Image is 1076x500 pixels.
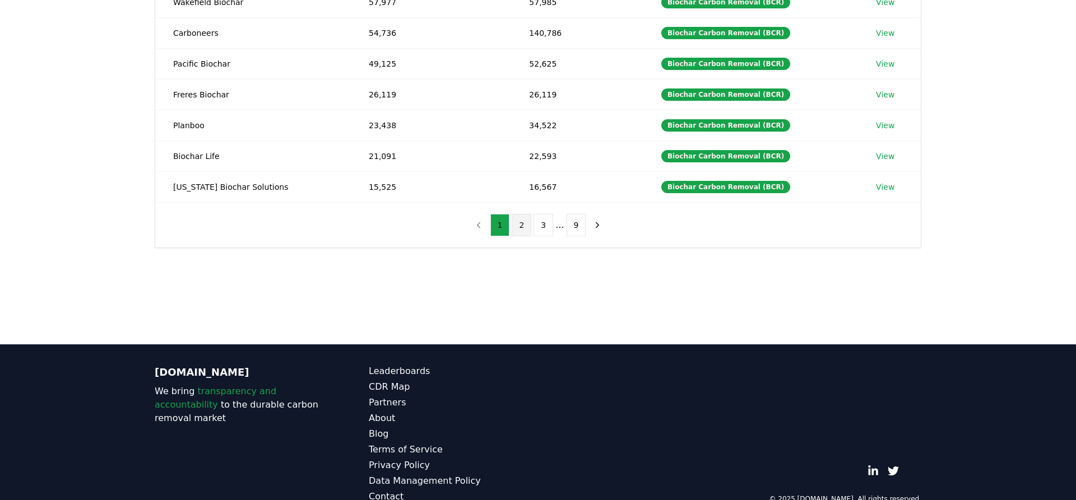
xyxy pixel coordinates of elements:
td: Biochar Life [155,141,351,171]
a: About [369,412,538,425]
div: Biochar Carbon Removal (BCR) [661,119,790,132]
p: [DOMAIN_NAME] [155,365,324,380]
a: Blog [369,427,538,441]
td: [US_STATE] Biochar Solutions [155,171,351,202]
button: 9 [567,214,586,236]
a: Terms of Service [369,443,538,456]
a: View [876,120,894,131]
button: 3 [534,214,553,236]
td: 15,525 [351,171,511,202]
td: 52,625 [511,48,643,79]
button: next page [588,214,607,236]
button: 2 [512,214,531,236]
td: 140,786 [511,17,643,48]
td: Carboneers [155,17,351,48]
div: Biochar Carbon Removal (BCR) [661,58,790,70]
td: 54,736 [351,17,511,48]
td: 49,125 [351,48,511,79]
td: 34,522 [511,110,643,141]
td: 23,438 [351,110,511,141]
td: 22,593 [511,141,643,171]
div: Biochar Carbon Removal (BCR) [661,88,790,101]
a: CDR Map [369,380,538,394]
td: Pacific Biochar [155,48,351,79]
div: Biochar Carbon Removal (BCR) [661,150,790,162]
div: Biochar Carbon Removal (BCR) [661,27,790,39]
div: Biochar Carbon Removal (BCR) [661,181,790,193]
a: View [876,181,894,193]
td: 26,119 [351,79,511,110]
button: 1 [490,214,510,236]
a: Twitter [888,465,899,476]
a: Data Management Policy [369,474,538,488]
li: ... [555,218,564,232]
td: 26,119 [511,79,643,110]
a: View [876,58,894,69]
a: Partners [369,396,538,409]
td: Planboo [155,110,351,141]
a: View [876,89,894,100]
td: 21,091 [351,141,511,171]
a: View [876,27,894,39]
span: transparency and accountability [155,386,276,410]
td: 16,567 [511,171,643,202]
a: Privacy Policy [369,459,538,472]
a: LinkedIn [868,465,879,476]
a: View [876,151,894,162]
p: We bring to the durable carbon removal market [155,385,324,425]
td: Freres Biochar [155,79,351,110]
a: Leaderboards [369,365,538,378]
